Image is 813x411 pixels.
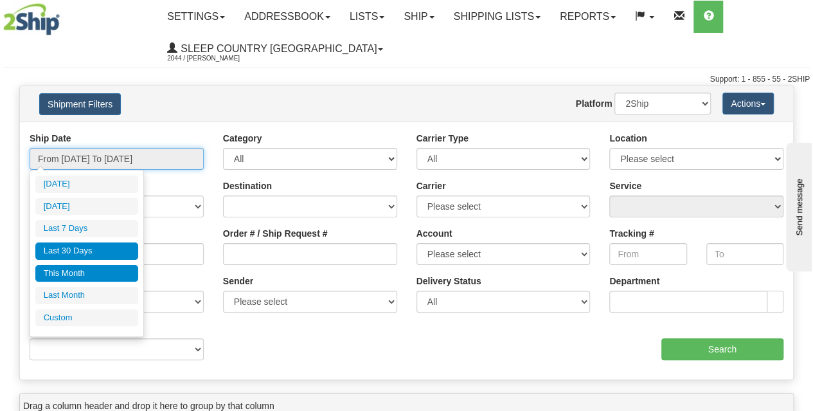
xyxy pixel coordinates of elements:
[416,227,452,240] label: Account
[35,265,138,282] li: This Month
[223,275,253,288] label: Sender
[416,179,446,192] label: Carrier
[223,227,328,240] label: Order # / Ship Request #
[30,132,71,145] label: Ship Date
[177,43,377,54] span: Sleep Country [GEOGRAPHIC_DATA]
[394,1,443,33] a: Ship
[416,132,469,145] label: Carrier Type
[550,1,625,33] a: Reports
[3,3,60,35] img: logo2044.jpg
[340,1,394,33] a: Lists
[35,220,138,237] li: Last 7 Days
[35,287,138,304] li: Last Month
[416,275,481,288] label: Delivery Status
[223,179,272,192] label: Destination
[609,275,659,288] label: Department
[35,198,138,215] li: [DATE]
[3,74,810,85] div: Support: 1 - 855 - 55 - 2SHIP
[609,243,686,265] input: From
[35,242,138,260] li: Last 30 Days
[167,52,264,65] span: 2044 / [PERSON_NAME]
[609,179,641,192] label: Service
[444,1,550,33] a: Shipping lists
[223,132,262,145] label: Category
[235,1,340,33] a: Addressbook
[783,140,812,271] iframe: chat widget
[35,309,138,327] li: Custom
[661,338,784,360] input: Search
[39,93,121,115] button: Shipment Filters
[706,243,783,265] input: To
[35,176,138,193] li: [DATE]
[722,93,774,114] button: Actions
[609,227,654,240] label: Tracking #
[157,1,235,33] a: Settings
[157,33,393,65] a: Sleep Country [GEOGRAPHIC_DATA] 2044 / [PERSON_NAME]
[576,97,612,110] label: Platform
[609,132,647,145] label: Location
[10,11,119,21] div: Send message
